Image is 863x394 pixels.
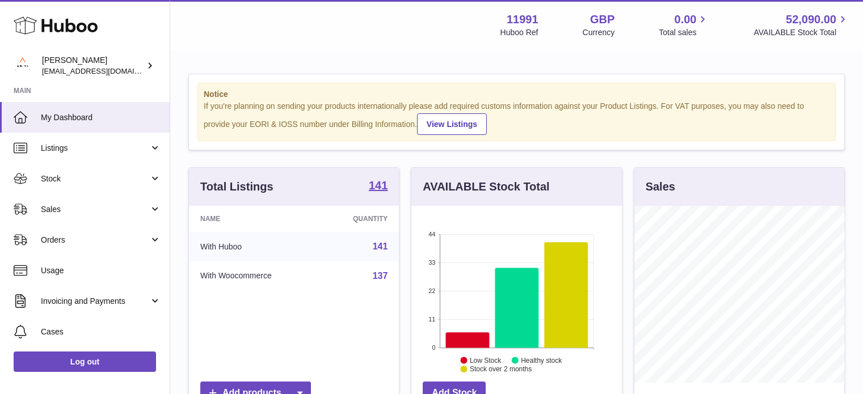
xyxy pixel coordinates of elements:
th: Name [189,206,319,232]
h3: Sales [646,179,675,194]
strong: 141 [369,180,388,191]
span: 0.00 [675,12,697,27]
span: Cases [41,327,161,337]
div: Huboo Ref [500,27,538,38]
a: 52,090.00 AVAILABLE Stock Total [753,12,849,38]
strong: 11991 [507,12,538,27]
span: Total sales [659,27,709,38]
a: 0.00 Total sales [659,12,709,38]
a: View Listings [417,113,487,135]
a: 141 [369,180,388,193]
span: AVAILABLE Stock Total [753,27,849,38]
span: Orders [41,235,149,245]
span: [EMAIL_ADDRESS][DOMAIN_NAME] [42,66,167,75]
span: My Dashboard [41,112,161,123]
text: 33 [429,259,436,266]
h3: Total Listings [200,179,273,194]
h3: AVAILABLE Stock Total [423,179,549,194]
text: 22 [429,287,436,294]
td: With Woocommerce [189,261,319,291]
span: Usage [41,265,161,276]
text: 0 [432,344,436,351]
strong: Notice [204,89,830,100]
span: Listings [41,143,149,154]
div: [PERSON_NAME] [42,55,144,77]
text: Low Stock [470,356,502,364]
a: Log out [14,351,156,372]
text: 11 [429,316,436,323]
div: Currency [583,27,615,38]
a: 137 [373,271,388,281]
span: Stock [41,173,149,184]
span: Invoicing and Payments [41,296,149,307]
td: With Huboo [189,232,319,261]
text: Healthy stock [521,356,562,364]
text: 44 [429,231,436,238]
span: Sales [41,204,149,215]
span: 52,090.00 [786,12,836,27]
text: Stock over 2 months [470,365,532,373]
strong: GBP [590,12,614,27]
a: 141 [373,242,388,251]
img: internalAdmin-11991@internal.huboo.com [14,57,31,74]
div: If you're planning on sending your products internationally please add required customs informati... [204,101,830,135]
th: Quantity [319,206,399,232]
